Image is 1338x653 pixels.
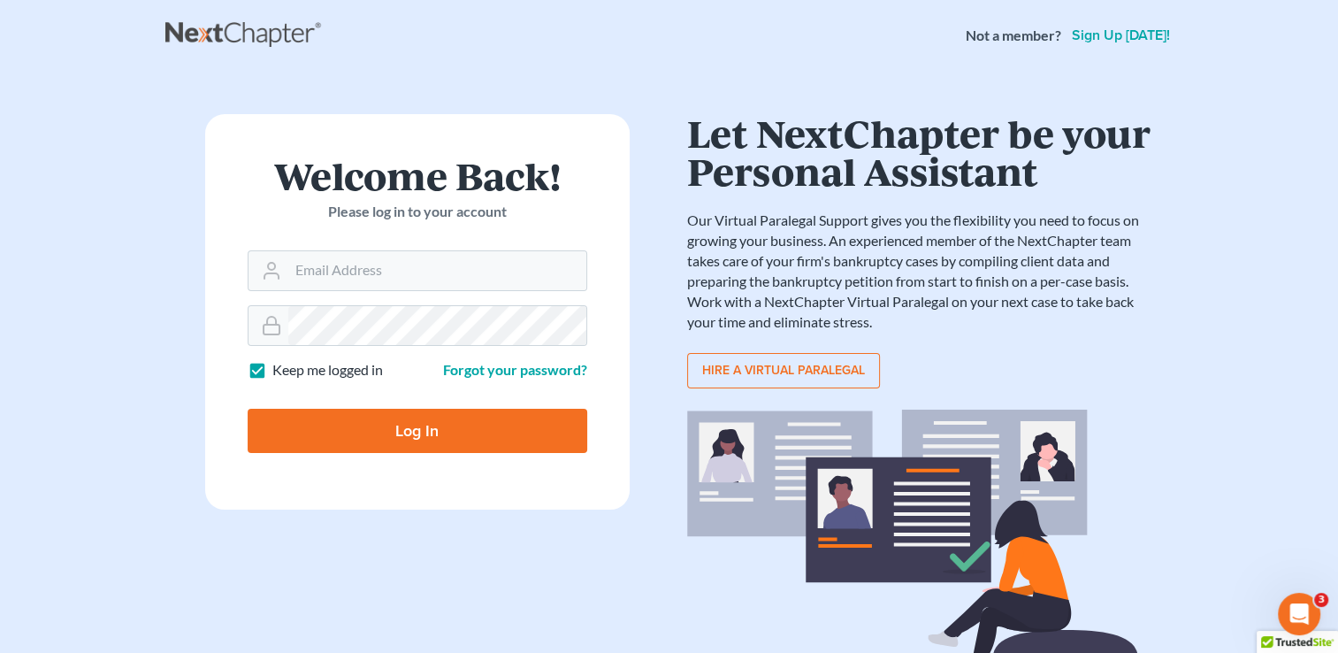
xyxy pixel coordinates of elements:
[248,202,587,222] p: Please log in to your account
[288,251,586,290] input: Email Address
[1068,28,1174,42] a: Sign up [DATE]!
[687,114,1156,189] h1: Let NextChapter be your Personal Assistant
[248,409,587,453] input: Log In
[966,26,1061,46] strong: Not a member?
[443,361,587,378] a: Forgot your password?
[1278,593,1320,635] iframe: Intercom live chat
[248,157,587,195] h1: Welcome Back!
[687,353,880,388] a: Hire a virtual paralegal
[1314,593,1328,607] span: 3
[687,211,1156,332] p: Our Virtual Paralegal Support gives you the flexibility you need to focus on growing your busines...
[272,360,383,380] label: Keep me logged in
